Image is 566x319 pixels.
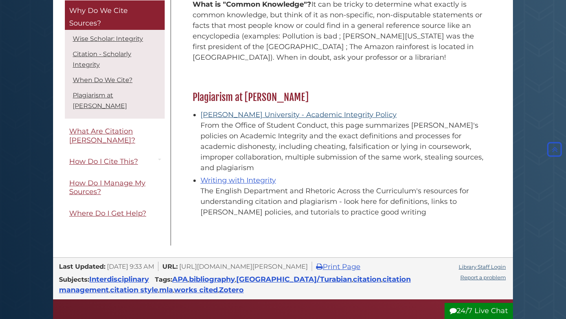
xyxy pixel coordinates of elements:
span: Subjects: [59,275,89,283]
a: bibliography [189,275,235,284]
a: [GEOGRAPHIC_DATA]/Turabian [236,275,352,284]
span: What Are Citation [PERSON_NAME]? [69,127,135,145]
span: Last Updated: [59,262,105,270]
span: , , , , , , , , [59,277,411,293]
div: The English Department and Rhetoric Across the Curriculum's resources for understanding citation ... [200,186,485,218]
span: Why Do We Cite Sources? [69,6,128,27]
a: APA [172,275,188,284]
a: citation style [110,286,158,294]
a: Plagiarism at [PERSON_NAME] [73,92,127,110]
span: Tags: [155,275,172,283]
a: Interdisciplinary [89,275,149,284]
a: Zotero [219,286,244,294]
a: mla [159,286,173,294]
a: How Do I Manage My Sources? [65,174,165,201]
div: From the Office of Student Conduct, this page summarizes [PERSON_NAME]'s policies on Academic Int... [200,120,485,173]
span: [URL][DOMAIN_NAME][PERSON_NAME] [179,262,308,270]
span: How Do I Cite This? [69,157,138,166]
a: Library Staff Login [459,264,506,270]
a: [PERSON_NAME] University - Academic Integrity Policy [200,110,397,119]
a: Back to Top [545,145,564,154]
span: URL: [162,262,178,270]
span: Where Do I Get Help? [69,209,146,218]
a: Report a problem [460,274,506,280]
i: Print Page [316,263,323,270]
a: Where Do I Get Help? [65,205,165,222]
a: What Are Citation [PERSON_NAME]? [65,123,165,149]
span: How Do I Manage My Sources? [69,179,145,196]
a: How Do I Cite This? [65,153,165,170]
a: Citation - Scholarly Integrity [73,50,131,68]
a: Why Do We Cite Sources? [65,0,165,30]
button: 24/7 Live Chat [445,303,513,319]
a: works cited [174,286,218,294]
a: Print Page [316,262,360,271]
h2: Plagiarism at [PERSON_NAME] [189,91,489,104]
a: Wise Scholar: Integrity [73,35,143,42]
a: citation [353,275,381,284]
a: Writing with Integrity [200,176,276,185]
span: [DATE] 9:33 AM [107,262,154,270]
a: When Do We Cite? [73,76,132,84]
